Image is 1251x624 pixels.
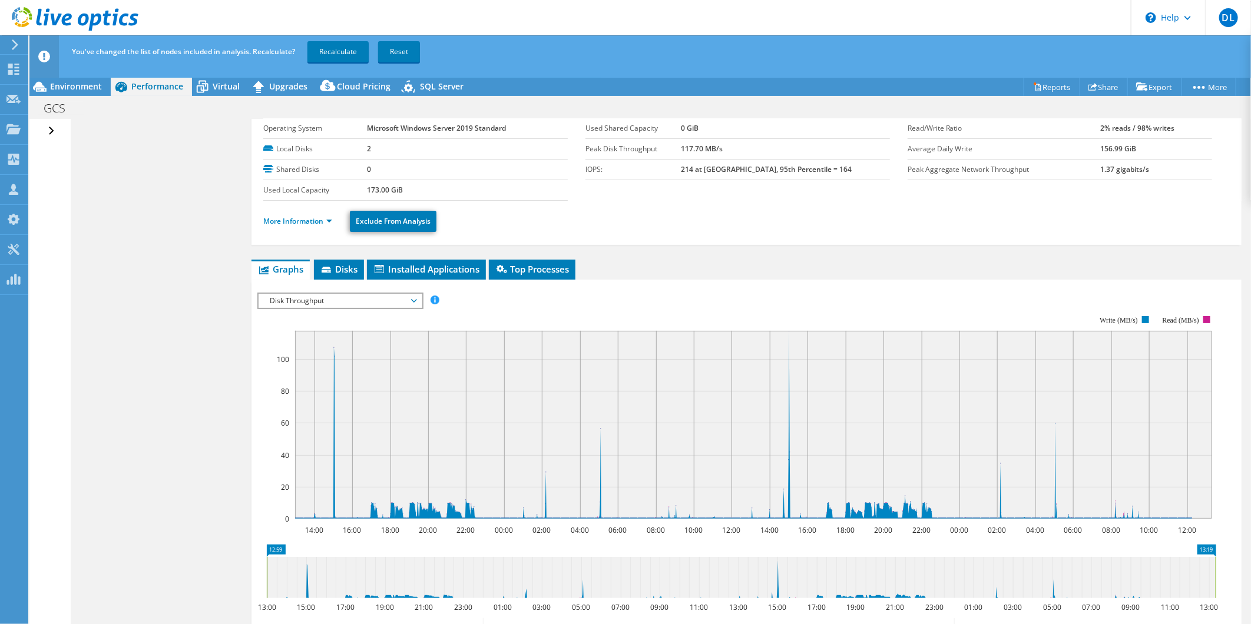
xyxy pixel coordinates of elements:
[912,525,931,535] text: 22:00
[950,525,968,535] text: 00:00
[729,602,747,612] text: 13:00
[760,525,779,535] text: 14:00
[378,41,420,62] a: Reset
[807,602,826,612] text: 17:00
[1026,525,1044,535] text: 04:00
[456,525,475,535] text: 22:00
[263,184,367,196] label: Used Local Capacity
[681,164,852,174] b: 214 at [GEOGRAPHIC_DATA], 95th Percentile = 164
[988,525,1006,535] text: 02:00
[1102,525,1120,535] text: 08:00
[1024,78,1080,96] a: Reports
[320,263,358,275] span: Disks
[611,602,630,612] text: 07:00
[281,450,289,460] text: 40
[337,81,390,92] span: Cloud Pricing
[495,525,513,535] text: 00:00
[50,81,102,92] span: Environment
[419,525,437,535] text: 20:00
[263,143,367,155] label: Local Disks
[1162,316,1199,324] text: Read (MB/s)
[925,602,944,612] text: 23:00
[532,602,551,612] text: 03:00
[571,525,589,535] text: 04:00
[277,354,289,364] text: 100
[1100,164,1149,174] b: 1.37 gigabits/s
[650,602,668,612] text: 09:00
[1181,78,1236,96] a: More
[367,185,403,195] b: 173.00 GiB
[263,122,367,134] label: Operating System
[886,602,904,612] text: 21:00
[1140,525,1158,535] text: 10:00
[367,123,506,133] b: Microsoft Windows Server 2019 Standard
[131,81,183,92] span: Performance
[258,602,276,612] text: 13:00
[908,122,1100,134] label: Read/Write Ratio
[1043,602,1061,612] text: 05:00
[269,81,307,92] span: Upgrades
[874,525,892,535] text: 20:00
[376,602,394,612] text: 19:00
[420,81,464,92] span: SQL Server
[263,216,332,226] a: More Information
[257,263,304,275] span: Graphs
[1082,602,1100,612] text: 07:00
[1100,316,1138,324] text: Write (MB/s)
[307,41,369,62] a: Recalculate
[381,525,399,535] text: 18:00
[681,144,723,154] b: 117.70 MB/s
[494,602,512,612] text: 01:00
[305,525,323,535] text: 14:00
[690,602,708,612] text: 11:00
[38,102,84,115] h1: GCS
[263,164,367,175] label: Shared Disks
[454,602,472,612] text: 23:00
[367,164,371,174] b: 0
[1100,123,1174,133] b: 2% reads / 98% writes
[836,525,855,535] text: 18:00
[608,525,627,535] text: 06:00
[1080,78,1128,96] a: Share
[1064,525,1082,535] text: 06:00
[343,525,361,535] text: 16:00
[908,143,1100,155] label: Average Daily Write
[585,122,681,134] label: Used Shared Capacity
[281,386,289,396] text: 80
[367,144,371,154] b: 2
[1100,144,1136,154] b: 156.99 GiB
[297,602,315,612] text: 15:00
[585,143,681,155] label: Peak Disk Throughput
[1004,602,1022,612] text: 03:00
[1127,78,1182,96] a: Export
[572,602,590,612] text: 05:00
[647,525,665,535] text: 08:00
[336,602,355,612] text: 17:00
[722,525,740,535] text: 12:00
[908,164,1100,175] label: Peak Aggregate Network Throughput
[72,47,295,57] span: You've changed the list of nodes included in analysis. Recalculate?
[768,602,786,612] text: 15:00
[281,482,289,492] text: 20
[964,602,982,612] text: 01:00
[1200,602,1218,612] text: 13:00
[213,81,240,92] span: Virtual
[1219,8,1238,27] span: DL
[798,525,816,535] text: 16:00
[415,602,433,612] text: 21:00
[1146,12,1156,23] svg: \n
[495,263,570,275] span: Top Processes
[585,164,681,175] label: IOPS:
[532,525,551,535] text: 02:00
[1121,602,1140,612] text: 09:00
[285,514,289,524] text: 0
[350,211,436,232] a: Exclude From Analysis
[373,263,480,275] span: Installed Applications
[846,602,865,612] text: 19:00
[1161,602,1179,612] text: 11:00
[281,418,289,428] text: 60
[1178,525,1196,535] text: 12:00
[264,294,416,308] span: Disk Throughput
[681,123,699,133] b: 0 GiB
[684,525,703,535] text: 10:00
